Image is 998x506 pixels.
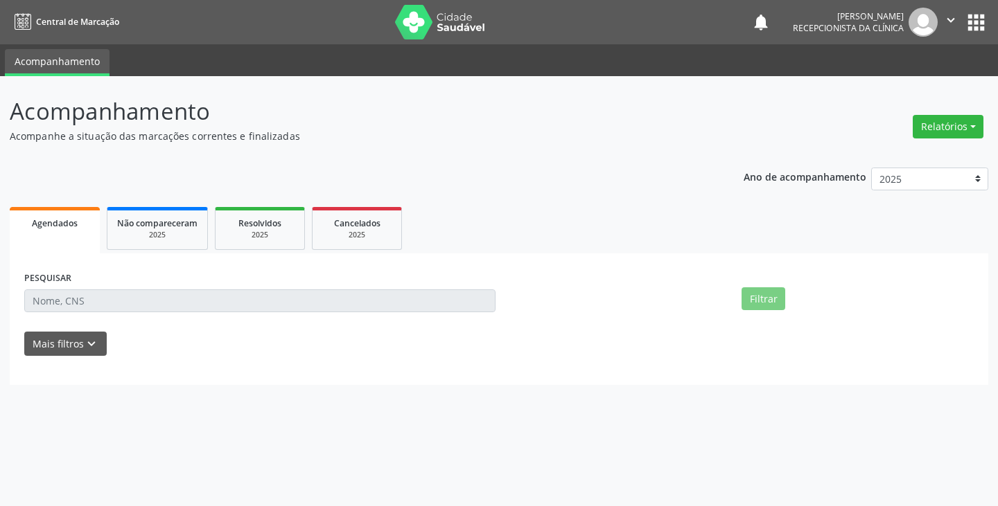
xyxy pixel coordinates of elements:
[5,49,110,76] a: Acompanhamento
[751,12,771,32] button: notifications
[322,230,392,240] div: 2025
[742,287,785,311] button: Filtrar
[744,168,866,185] p: Ano de acompanhamento
[117,230,198,240] div: 2025
[24,332,107,356] button: Mais filtroskeyboard_arrow_down
[24,289,496,313] input: Nome, CNS
[10,94,694,129] p: Acompanhamento
[793,10,904,22] div: [PERSON_NAME]
[238,217,281,229] span: Resolvidos
[32,217,78,229] span: Agendados
[938,8,964,37] button: 
[117,217,198,229] span: Não compareceram
[909,8,938,37] img: img
[793,22,904,34] span: Recepcionista da clínica
[913,115,983,138] button: Relatórios
[84,336,99,352] i: keyboard_arrow_down
[334,217,380,229] span: Cancelados
[964,10,988,35] button: apps
[36,16,119,28] span: Central de Marcação
[943,12,958,28] i: 
[24,268,71,289] label: PESQUISAR
[10,10,119,33] a: Central de Marcação
[225,230,295,240] div: 2025
[10,129,694,143] p: Acompanhe a situação das marcações correntes e finalizadas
